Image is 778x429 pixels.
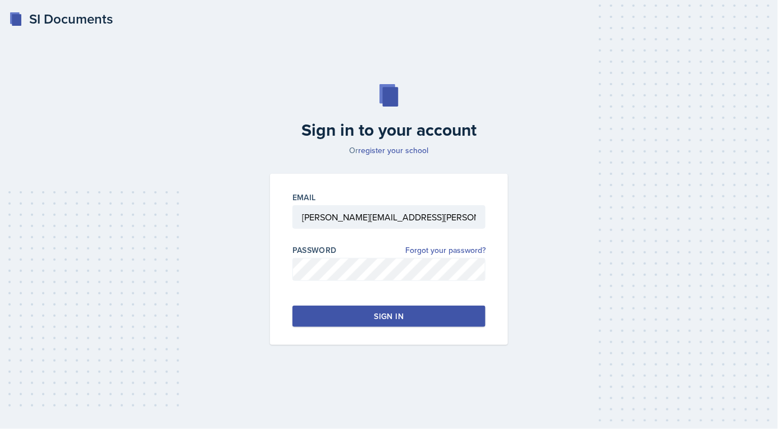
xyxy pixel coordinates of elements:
h2: Sign in to your account [263,120,515,140]
input: Email [292,205,486,229]
label: Email [292,192,316,203]
button: Sign in [292,306,486,327]
p: Or [263,145,515,156]
a: SI Documents [9,9,113,29]
a: register your school [359,145,429,156]
a: Forgot your password? [405,245,486,256]
label: Password [292,245,337,256]
div: Sign in [374,311,404,322]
